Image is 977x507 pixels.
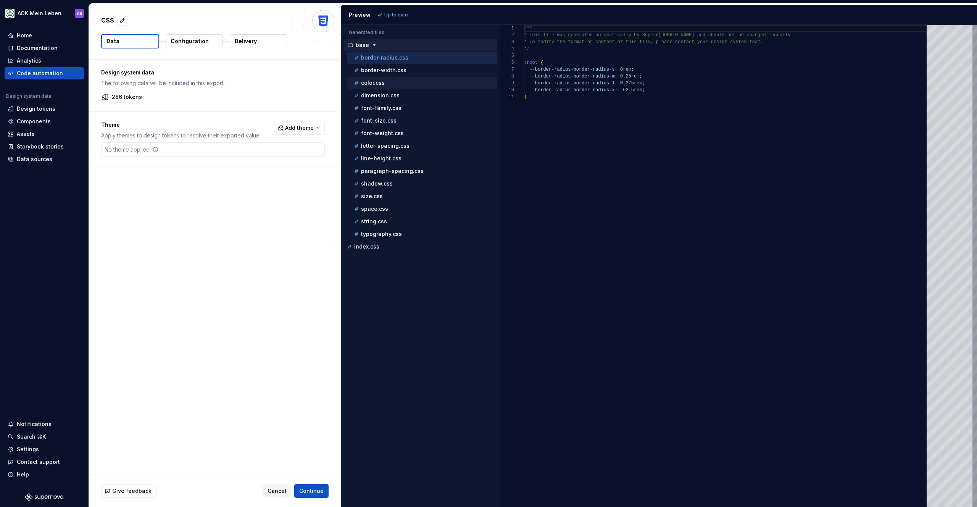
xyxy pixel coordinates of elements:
button: color.css [347,79,497,87]
button: AOK Mein LebenAB [2,5,87,21]
span: 0.375rem [620,81,642,86]
svg: Supernova Logo [25,493,63,501]
button: shadow.css [347,179,497,188]
div: Assets [17,130,35,138]
div: 2 [500,32,514,39]
img: df5db9ef-aba0-4771-bf51-9763b7497661.png [5,9,15,18]
button: font-family.css [347,104,497,112]
button: border-radius.css [347,53,497,62]
button: line-height.css [347,154,497,163]
span: [DOMAIN_NAME] and should not be changed manually. [658,32,793,38]
p: Theme [101,121,261,129]
button: Help [5,468,84,481]
button: border-width.css [347,66,497,74]
div: Search ⌘K [17,433,46,441]
p: color.css [361,80,385,86]
button: letter-spacing.css [347,142,497,150]
button: Configuration [166,34,223,48]
span: Give feedback [112,487,152,495]
div: Analytics [17,57,41,65]
p: space.css [361,206,388,212]
div: AOK Mein Leben [18,10,61,17]
button: Data [101,34,159,48]
div: Contact support [17,458,60,466]
div: Preview [349,11,371,19]
button: Give feedback [101,484,156,498]
span: Continue [299,487,324,495]
a: Design tokens [5,103,84,115]
div: Notifications [17,420,52,428]
p: Design system data [101,69,325,76]
p: Generated files [349,29,492,36]
button: Search ⌘K [5,431,84,443]
button: size.css [347,192,497,200]
div: Storybook stories [17,143,64,150]
button: index.css [344,242,497,251]
button: Delivery [230,34,287,48]
div: 7 [500,66,514,73]
div: 3 [500,39,514,45]
span: 0rem [620,67,631,72]
div: No theme applied. [102,143,161,157]
button: Contact support [5,456,84,468]
div: Settings [17,446,39,453]
button: font-weight.css [347,129,497,137]
button: Add theme [274,121,325,135]
p: base [356,42,369,48]
div: 6 [500,59,514,66]
p: letter-spacing.css [361,143,410,149]
span: ; [642,81,645,86]
div: AB [77,10,82,16]
div: 8 [500,73,514,80]
button: space.css [347,205,497,213]
div: Design tokens [17,105,55,113]
span: * This file was generated automatically by Supern [524,32,659,38]
span: 0.25rem [620,74,639,79]
p: Configuration [171,37,209,45]
a: Settings [5,443,84,455]
p: line-height.css [361,155,401,161]
a: Assets [5,128,84,140]
span: { [540,60,543,65]
span: * To modify the format or content of this file, p [524,39,659,45]
p: border-width.css [361,67,406,73]
p: font-size.css [361,118,397,124]
span: ; [631,67,634,72]
p: Apply themes to design tokens to resolve their exported value. [101,132,261,139]
div: 5 [500,52,514,59]
p: font-family.css [361,105,401,111]
button: string.css [347,217,497,226]
p: typography.css [361,231,402,237]
span: --border-radius-border-radius-xl: [529,87,620,93]
span: --border-radius-border-radius-s: [529,67,617,72]
div: 11 [500,94,514,100]
span: 62.5rem [623,87,642,93]
span: :root [524,60,538,65]
p: 286 tokens [112,93,142,101]
a: Documentation [5,42,84,54]
div: Code automation [17,69,63,77]
span: } [524,94,527,100]
span: ; [642,87,645,93]
p: shadow.css [361,181,393,187]
a: Code automation [5,67,84,79]
div: Home [17,32,32,39]
div: Help [17,471,29,478]
p: CSS [101,16,114,25]
button: Cancel [263,484,291,498]
button: paragraph-spacing.css [347,167,497,175]
button: Continue [294,484,329,498]
span: Add theme [285,124,314,132]
div: 4 [500,45,514,52]
span: --border-radius-border-radius-m: [529,74,617,79]
button: dimension.css [347,91,497,100]
p: Delivery [235,37,257,45]
span: Cancel [268,487,286,495]
span: ; [639,74,642,79]
button: typography.css [347,230,497,238]
div: Components [17,118,51,125]
a: Storybook stories [5,140,84,153]
div: Design system data [6,93,51,99]
p: dimension.css [361,92,400,98]
div: Data sources [17,155,52,163]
